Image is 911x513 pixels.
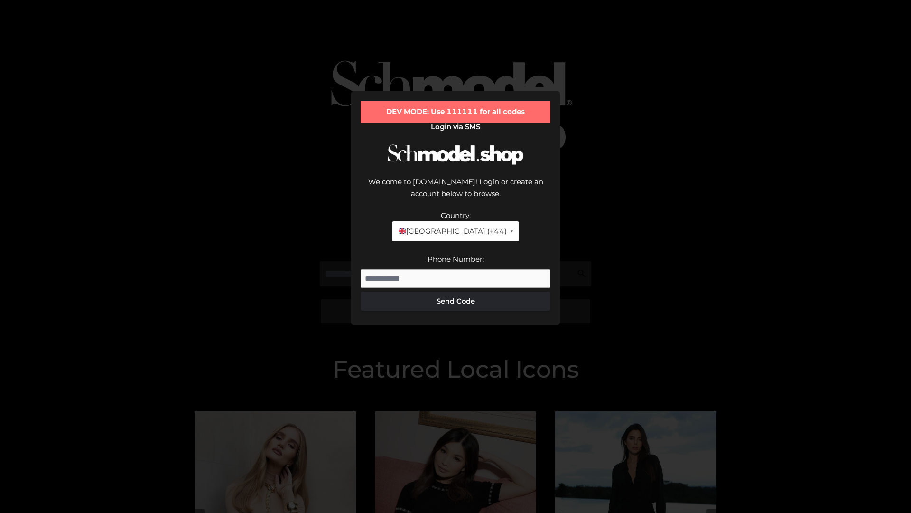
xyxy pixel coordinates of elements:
span: [GEOGRAPHIC_DATA] (+44) [398,225,506,237]
div: Welcome to [DOMAIN_NAME]! Login or create an account below to browse. [361,176,550,209]
button: Send Code [361,292,550,311]
div: DEV MODE: Use 111111 for all codes [361,101,550,123]
label: Country: [441,211,471,220]
h2: Login via SMS [361,123,550,131]
img: 🇬🇧 [399,228,406,235]
label: Phone Number: [428,255,484,264]
img: Schmodel Logo [384,136,527,173]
